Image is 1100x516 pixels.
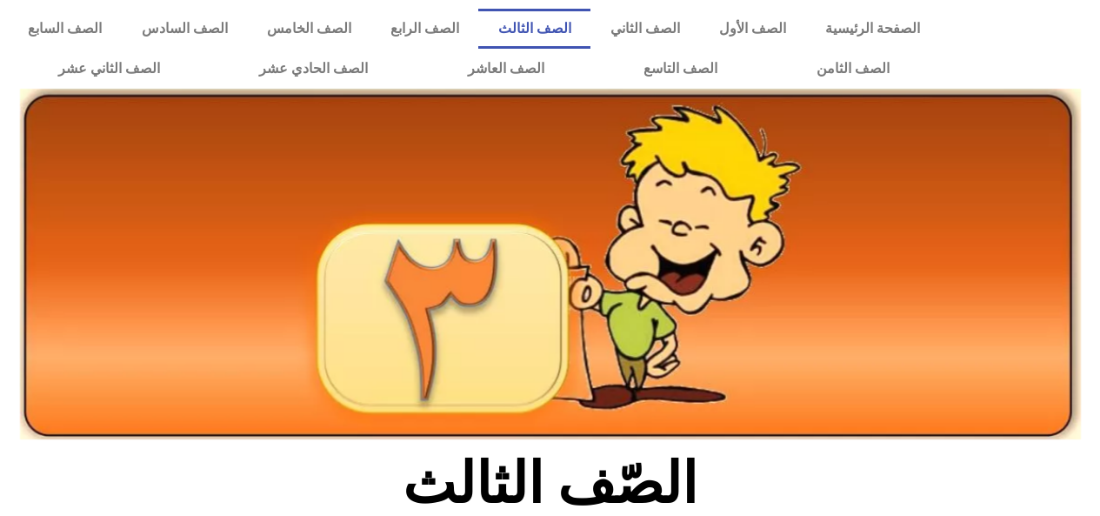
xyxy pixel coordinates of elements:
[247,9,370,49] a: الصف الخامس
[478,9,590,49] a: الصف الثالث
[370,9,478,49] a: الصف الرابع
[210,49,417,89] a: الصف الحادي عشر
[699,9,805,49] a: الصف الأول
[9,9,122,49] a: الصف السابع
[418,49,594,89] a: الصف العاشر
[590,9,699,49] a: الصف الثاني
[122,9,247,49] a: الصف السادس
[805,9,939,49] a: الصفحة الرئيسية
[594,49,767,89] a: الصف التاسع
[767,49,939,89] a: الصف الثامن
[9,49,210,89] a: الصف الثاني عشر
